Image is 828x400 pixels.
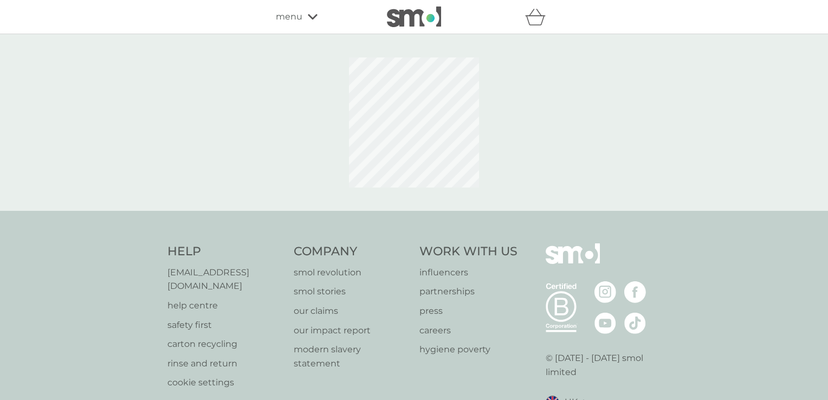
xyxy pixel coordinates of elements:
a: cookie settings [167,376,283,390]
a: rinse and return [167,357,283,371]
img: visit the smol Youtube page [594,312,616,334]
h4: Help [167,243,283,260]
a: influencers [419,266,517,280]
h4: Company [294,243,409,260]
a: smol revolution [294,266,409,280]
a: partnerships [419,285,517,299]
img: visit the smol Facebook page [624,281,646,303]
a: modern slavery statement [294,343,409,370]
a: press [419,304,517,318]
img: visit the smol Instagram page [594,281,616,303]
h4: Work With Us [419,243,517,260]
img: smol [387,7,441,27]
a: safety first [167,318,283,332]
span: menu [276,10,302,24]
img: smol [546,243,600,280]
p: © [DATE] - [DATE] smol limited [546,351,661,379]
div: basket [525,6,552,28]
a: carton recycling [167,337,283,351]
a: our claims [294,304,409,318]
a: careers [419,324,517,338]
a: hygiene poverty [419,343,517,357]
a: help centre [167,299,283,313]
a: our impact report [294,324,409,338]
img: visit the smol Tiktok page [624,312,646,334]
a: smol stories [294,285,409,299]
a: [EMAIL_ADDRESS][DOMAIN_NAME] [167,266,283,293]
